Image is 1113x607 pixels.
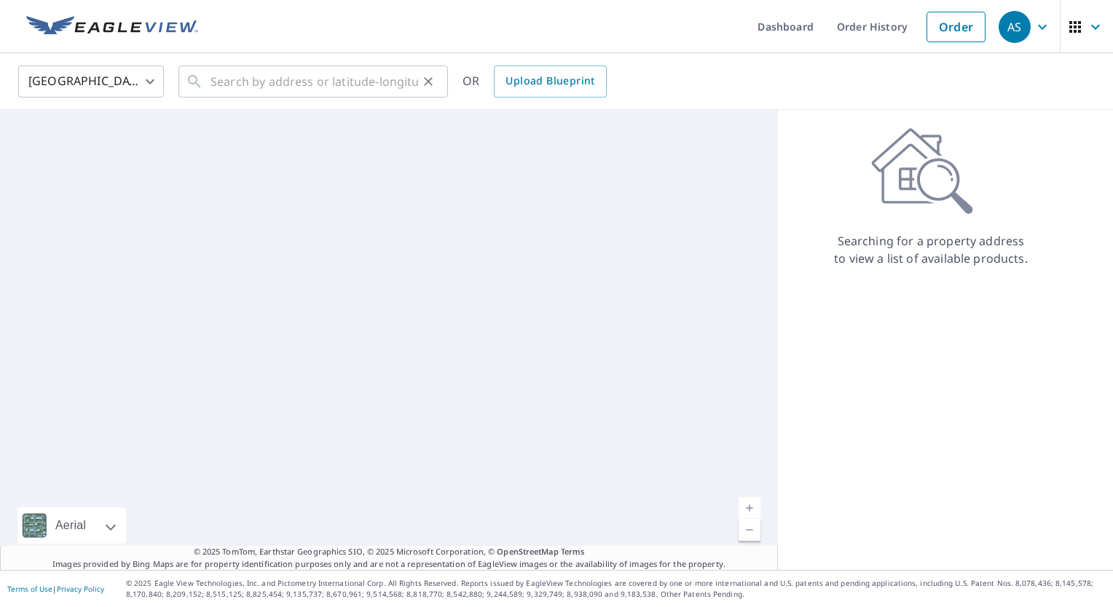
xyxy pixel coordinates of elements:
p: | [7,584,104,593]
div: Aerial [51,507,90,544]
span: Upload Blueprint [506,72,594,90]
a: Current Level 5, Zoom Out [739,519,760,541]
img: EV Logo [26,16,198,38]
a: OpenStreetMap [497,546,558,557]
div: [GEOGRAPHIC_DATA] [18,61,164,102]
span: © 2025 TomTom, Earthstar Geographics SIO, © 2025 Microsoft Corporation, © [194,546,585,558]
a: Current Level 5, Zoom In [739,497,760,519]
a: Terms [561,546,585,557]
input: Search by address or latitude-longitude [211,61,418,102]
p: Searching for a property address to view a list of available products. [833,232,1029,267]
div: Aerial [17,507,126,544]
a: Order [927,12,986,42]
a: Upload Blueprint [494,66,606,98]
div: AS [999,11,1031,43]
p: © 2025 Eagle View Technologies, Inc. and Pictometry International Corp. All Rights Reserved. Repo... [126,578,1106,600]
div: OR [463,66,607,98]
a: Terms of Use [7,584,52,594]
a: Privacy Policy [57,584,104,594]
button: Clear [418,71,438,92]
